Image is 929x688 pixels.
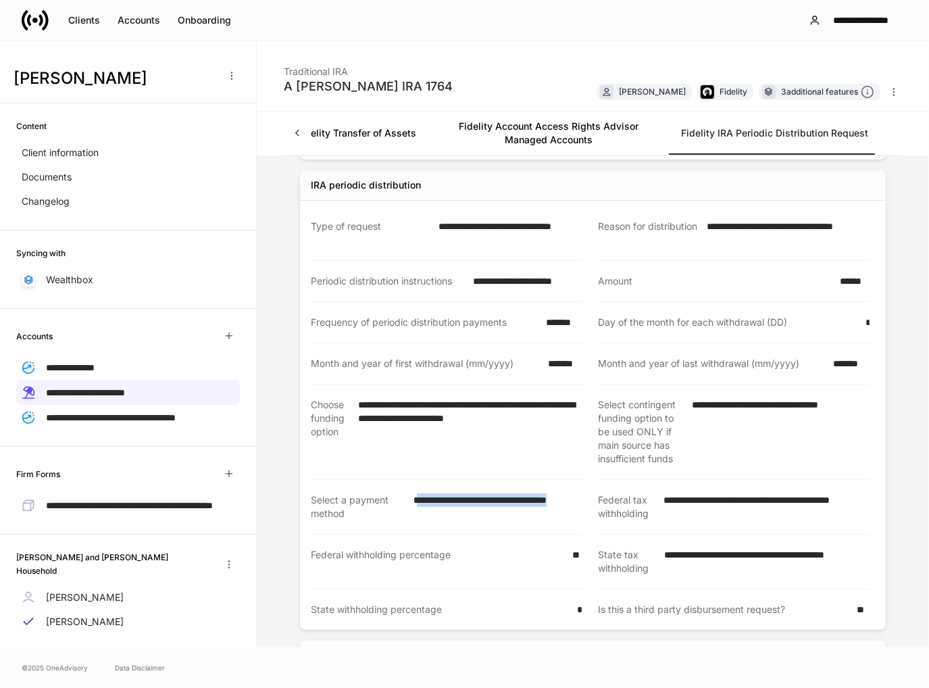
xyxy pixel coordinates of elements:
[599,548,657,575] div: State tax withholding
[169,9,240,31] button: Onboarding
[109,9,169,31] button: Accounts
[22,662,88,673] span: © 2025 OneAdvisory
[311,493,405,520] div: Select a payment method
[311,398,350,466] div: Choose funding option
[22,195,70,208] p: Changelog
[14,68,216,89] h3: [PERSON_NAME]
[599,220,699,247] div: Reason for distribution
[22,146,99,159] p: Client information
[16,247,66,260] h6: Syncing with
[46,615,124,629] p: [PERSON_NAME]
[599,316,858,329] div: Day of the month for each withdrawal (DD)
[46,273,93,287] p: Wealthbox
[22,170,72,184] p: Documents
[619,85,686,98] div: [PERSON_NAME]
[599,357,826,370] div: Month and year of last withdrawal (mm/yyyy)
[16,610,240,634] a: [PERSON_NAME]
[59,9,109,31] button: Clients
[16,141,240,165] a: Client information
[284,57,453,78] div: Traditional IRA
[720,85,747,98] div: Fidelity
[16,468,60,481] h6: Firm Forms
[311,220,430,247] div: Type of request
[16,189,240,214] a: Changelog
[16,120,47,132] h6: Content
[427,112,670,155] a: Fidelity Account Access Rights Advisor Managed Accounts
[16,585,240,610] a: [PERSON_NAME]
[599,603,849,616] div: Is this a third party disbursement request?
[16,165,240,189] a: Documents
[311,316,538,329] div: Frequency of periodic distribution payments
[311,274,465,288] div: Periodic distribution instructions
[599,398,684,466] div: Select contingent funding option to be used ONLY if main source has insufficient funds
[670,112,879,155] a: Fidelity IRA Periodic Distribution Request
[16,551,207,576] h6: [PERSON_NAME] and [PERSON_NAME] Household
[16,330,53,343] h6: Accounts
[599,493,655,520] div: Federal tax withholding
[311,357,540,370] div: Month and year of first withdrawal (mm/yyyy)
[284,78,453,95] div: A [PERSON_NAME] IRA 1764
[16,268,240,292] a: Wealthbox
[311,178,421,192] div: IRA periodic distribution
[599,274,832,288] div: Amount
[781,85,874,99] div: 3 additional features
[311,603,569,616] div: State withholding percentage
[46,591,124,604] p: [PERSON_NAME]
[311,548,565,575] div: Federal withholding percentage
[286,112,427,155] a: Fidelity Transfer of Assets
[115,662,165,673] a: Data Disclaimer
[68,14,100,27] div: Clients
[178,14,231,27] div: Onboarding
[118,14,160,27] div: Accounts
